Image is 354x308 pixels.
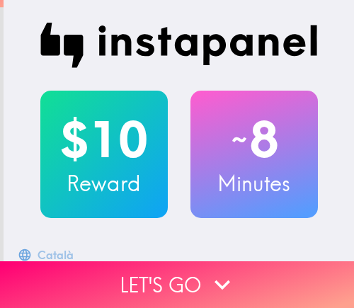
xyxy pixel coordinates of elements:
[40,110,168,169] h2: $10
[190,169,318,198] h3: Minutes
[38,245,74,265] div: Català
[40,169,168,198] h3: Reward
[229,118,249,161] span: ~
[15,241,79,269] button: Català
[190,110,318,169] h2: 8
[40,23,318,68] img: Instapanel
